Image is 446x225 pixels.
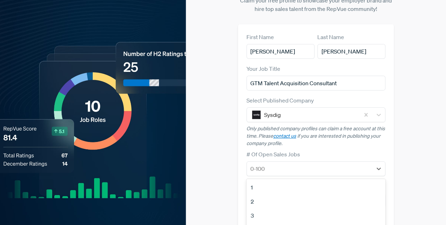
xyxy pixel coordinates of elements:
[273,133,296,139] a: contact us
[246,208,386,223] div: 3
[317,44,385,59] input: Last Name
[246,76,386,90] input: Title
[246,150,300,158] label: # Of Open Sales Jobs
[246,125,386,147] p: Only published company profiles can claim a free account at this time. Please if you are interest...
[246,194,386,208] div: 2
[246,180,386,194] div: 1
[317,33,344,41] label: Last Name
[246,64,280,73] label: Your Job Title
[246,44,314,59] input: First Name
[246,96,314,105] label: Select Published Company
[252,111,261,119] img: Sysdig
[246,33,274,41] label: First Name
